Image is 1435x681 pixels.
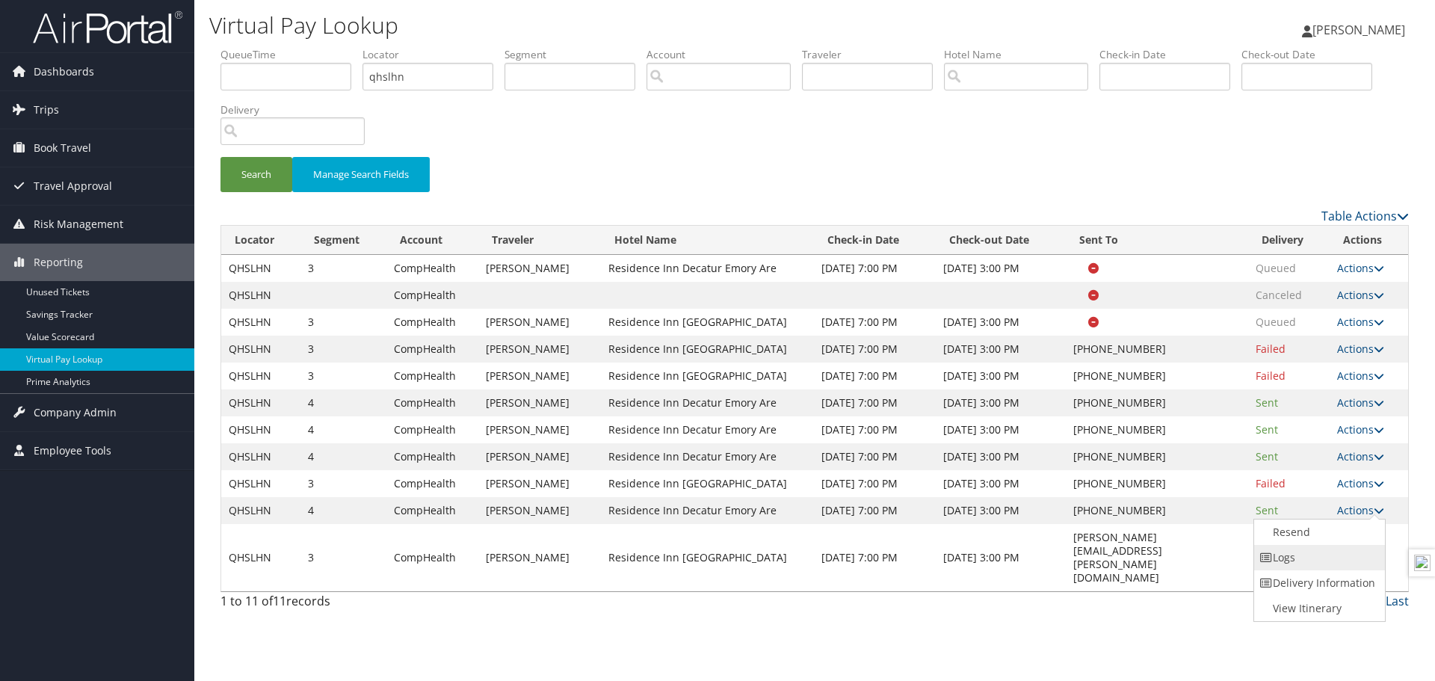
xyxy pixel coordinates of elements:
td: 3 [300,336,386,363]
a: Delivery Information [1254,570,1382,596]
td: [PERSON_NAME] [478,524,601,591]
a: Resend [1254,520,1382,545]
td: [DATE] 3:00 PM [936,363,1066,389]
label: Delivery [220,102,376,117]
td: QHSLHN [221,443,300,470]
img: airportal-logo.png [33,10,182,45]
td: [DATE] 3:00 PM [936,470,1066,497]
button: Manage Search Fields [292,157,430,192]
th: Account: activate to sort column ascending [386,226,478,255]
td: [PHONE_NUMBER] [1066,497,1248,524]
td: Residence Inn Decatur Emory Are [601,389,814,416]
td: QHSLHN [221,470,300,497]
td: [PHONE_NUMBER] [1066,389,1248,416]
span: [PERSON_NAME] [1312,22,1405,38]
td: [DATE] 3:00 PM [936,524,1066,591]
span: Failed [1256,369,1286,383]
label: Locator [362,47,504,62]
div: 1 to 11 of records [220,592,501,617]
td: 3 [300,470,386,497]
td: [PERSON_NAME] [478,389,601,416]
td: [PERSON_NAME] [478,309,601,336]
label: Traveler [802,47,944,62]
span: Reporting [34,244,83,281]
td: [DATE] 3:00 PM [936,416,1066,443]
label: Check-in Date [1099,47,1241,62]
span: Risk Management [34,206,123,243]
a: Actions [1337,342,1384,356]
td: QHSLHN [221,416,300,443]
span: Canceled [1256,288,1302,302]
a: [PERSON_NAME] [1302,7,1420,52]
td: [DATE] 3:00 PM [936,389,1066,416]
span: Sent [1256,503,1278,517]
span: Failed [1256,476,1286,490]
label: Account [646,47,802,62]
td: [PERSON_NAME] [478,336,601,363]
td: CompHealth [386,309,478,336]
th: Check-out Date: activate to sort column ascending [936,226,1066,255]
td: [PHONE_NUMBER] [1066,363,1248,389]
td: [PHONE_NUMBER] [1066,416,1248,443]
th: Actions [1330,226,1408,255]
a: Actions [1337,369,1384,383]
td: [DATE] 7:00 PM [814,497,936,524]
td: [DATE] 3:00 PM [936,255,1066,282]
th: Check-in Date: activate to sort column ascending [814,226,936,255]
span: 11 [273,593,286,609]
a: Last [1386,593,1409,609]
td: [PERSON_NAME] [478,416,601,443]
span: Queued [1256,315,1296,329]
th: Traveler: activate to sort column ascending [478,226,601,255]
td: Residence Inn Decatur Emory Are [601,497,814,524]
td: [DATE] 7:00 PM [814,389,936,416]
a: Actions [1337,476,1384,490]
td: 4 [300,497,386,524]
td: QHSLHN [221,309,300,336]
span: Company Admin [34,394,117,431]
td: 3 [300,255,386,282]
td: 4 [300,416,386,443]
td: QHSLHN [221,363,300,389]
a: Table Actions [1321,208,1409,224]
td: 3 [300,524,386,591]
span: Failed [1256,342,1286,356]
td: CompHealth [386,497,478,524]
td: [PERSON_NAME] [478,363,601,389]
td: [PHONE_NUMBER] [1066,470,1248,497]
h1: Virtual Pay Lookup [209,10,1016,41]
td: Residence Inn Decatur Emory Are [601,255,814,282]
a: Logs [1254,545,1382,570]
a: Actions [1337,422,1384,437]
td: QHSLHN [221,336,300,363]
a: Actions [1337,449,1384,463]
span: Sent [1256,395,1278,410]
label: Segment [504,47,646,62]
a: Actions [1337,503,1384,517]
button: Search [220,157,292,192]
td: 3 [300,309,386,336]
td: [DATE] 7:00 PM [814,255,936,282]
td: [DATE] 7:00 PM [814,336,936,363]
td: CompHealth [386,255,478,282]
td: [DATE] 7:00 PM [814,443,936,470]
td: 4 [300,443,386,470]
td: [PERSON_NAME][EMAIL_ADDRESS][PERSON_NAME][DOMAIN_NAME] [1066,524,1248,591]
a: Actions [1337,261,1384,275]
td: CompHealth [386,282,478,309]
td: CompHealth [386,336,478,363]
th: Sent To: activate to sort column ascending [1066,226,1248,255]
td: QHSLHN [221,497,300,524]
td: QHSLHN [221,389,300,416]
a: Actions [1337,315,1384,329]
a: View Itinerary [1254,596,1382,621]
th: Locator: activate to sort column ascending [221,226,300,255]
label: Check-out Date [1241,47,1383,62]
td: CompHealth [386,524,478,591]
th: Segment: activate to sort column ascending [300,226,386,255]
label: Hotel Name [944,47,1099,62]
td: [DATE] 3:00 PM [936,309,1066,336]
th: Delivery: activate to sort column ascending [1248,226,1330,255]
td: Residence Inn [GEOGRAPHIC_DATA] [601,470,814,497]
span: Dashboards [34,53,94,90]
